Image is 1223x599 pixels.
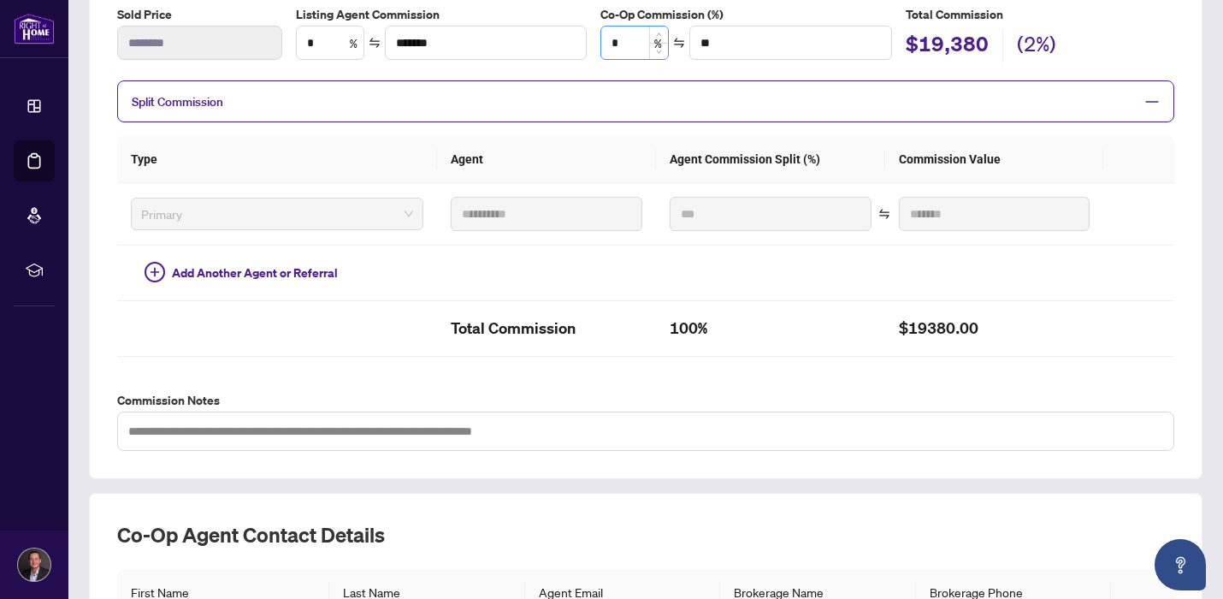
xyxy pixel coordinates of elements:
h2: Co-op Agent Contact Details [117,521,1174,549]
img: logo [14,13,55,44]
label: Listing Agent Commission [296,5,587,24]
label: Co-Op Commission (%) [600,5,891,24]
span: up [656,32,662,38]
th: Commission Value [885,136,1103,183]
span: Primary [141,201,413,227]
span: Add Another Agent or Referral [172,264,338,282]
label: Sold Price [117,5,282,24]
span: minus [1144,94,1160,110]
span: swap [673,37,685,49]
span: Split Commission [132,94,223,110]
span: Decrease Value [649,43,668,59]
span: swap [878,208,890,220]
h2: (2%) [1017,30,1056,62]
button: Add Another Agent or Referral [131,259,352,287]
th: Agent Commission Split (%) [656,136,885,183]
h2: Total Commission [451,315,641,342]
button: Open asap [1155,539,1206,590]
h5: Total Commission [906,5,1174,24]
span: swap [369,37,381,49]
div: Split Commission [117,80,1174,122]
h2: 100% [670,315,871,342]
span: Increase Value [649,27,668,43]
h2: $19,380 [906,30,989,62]
span: down [656,49,662,55]
span: plus-circle [145,262,165,282]
th: Agent [437,136,655,183]
label: Commission Notes [117,391,1174,410]
h2: $19380.00 [899,315,1090,342]
img: Profile Icon [18,549,50,581]
th: Type [117,136,437,183]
